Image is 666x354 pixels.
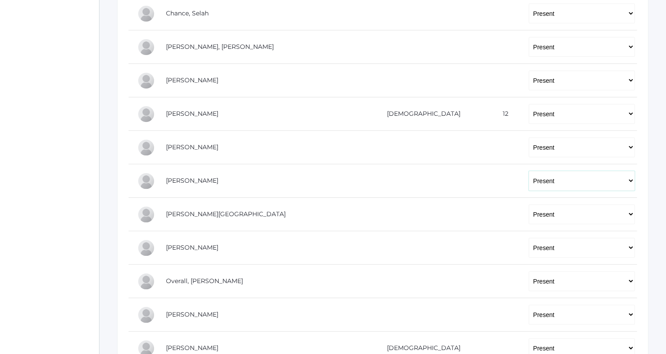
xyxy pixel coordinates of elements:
a: [PERSON_NAME] [166,243,218,251]
a: Chance, Selah [166,9,209,17]
a: Overall, [PERSON_NAME] [166,277,243,285]
td: [DEMOGRAPHIC_DATA] [356,97,485,131]
a: [PERSON_NAME] [166,344,218,352]
div: Marissa Myers [137,239,155,257]
a: [PERSON_NAME][GEOGRAPHIC_DATA] [166,210,286,218]
a: [PERSON_NAME] [166,110,218,118]
td: 12 [484,97,520,131]
div: Chris Overall [137,273,155,290]
div: Raelyn Hazen [137,172,155,190]
a: [PERSON_NAME] [166,310,218,318]
div: Shelby Hill [137,206,155,223]
div: Payton Paterson [137,306,155,324]
div: Chase Farnes [137,105,155,123]
div: Levi Erner [137,72,155,89]
div: Presley Davenport [137,38,155,56]
div: Selah Chance [137,5,155,22]
a: [PERSON_NAME] [166,143,218,151]
a: [PERSON_NAME] [166,76,218,84]
a: [PERSON_NAME] [166,177,218,184]
a: [PERSON_NAME], [PERSON_NAME] [166,43,274,51]
div: Rachel Hayton [137,139,155,156]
